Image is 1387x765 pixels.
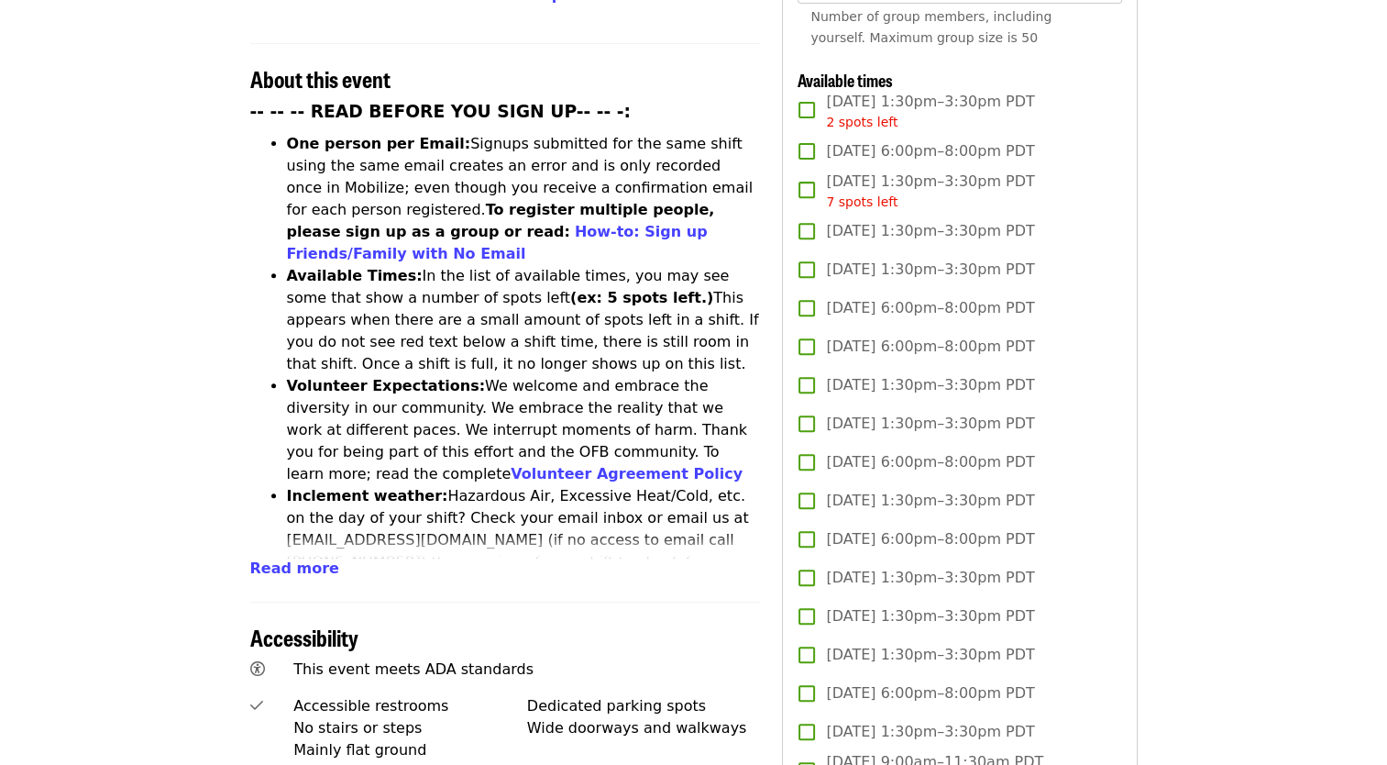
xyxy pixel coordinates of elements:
div: Dedicated parking spots [527,695,761,717]
span: [DATE] 6:00pm–8:00pm PDT [826,336,1034,358]
span: Read more [250,560,339,577]
button: Read more [250,558,339,580]
strong: One person per Email: [287,135,471,152]
span: Available times [798,68,893,92]
strong: Available Times: [287,267,423,284]
div: Wide doorways and walkways [527,717,761,739]
span: [DATE] 6:00pm–8:00pm PDT [826,682,1034,704]
span: [DATE] 1:30pm–3:30pm PDT [826,91,1034,132]
i: universal-access icon [250,660,265,678]
li: Signups submitted for the same shift using the same email creates an error and is only recorded o... [287,133,761,265]
strong: To register multiple people, please sign up as a group or read: [287,201,715,240]
span: [DATE] 1:30pm–3:30pm PDT [826,644,1034,666]
a: How-to: Sign up Friends/Family with No Email [287,223,708,262]
li: In the list of available times, you may see some that show a number of spots left This appears wh... [287,265,761,375]
strong: Inclement weather: [287,487,448,504]
span: [DATE] 1:30pm–3:30pm PDT [826,605,1034,627]
span: [DATE] 1:30pm–3:30pm PDT [826,374,1034,396]
span: Number of group members, including yourself. Maximum group size is 50 [810,9,1051,45]
span: 2 spots left [826,115,897,129]
span: [DATE] 1:30pm–3:30pm PDT [826,721,1034,743]
div: Accessible restrooms [293,695,527,717]
strong: (ex: 5 spots left.) [570,289,713,306]
span: [DATE] 6:00pm–8:00pm PDT [826,140,1034,162]
strong: Volunteer Expectations: [287,377,486,394]
span: [DATE] 1:30pm–3:30pm PDT [826,220,1034,242]
span: Accessibility [250,621,358,653]
span: [DATE] 1:30pm–3:30pm PDT [826,171,1034,212]
span: This event meets ADA standards [293,660,534,678]
span: 7 spots left [826,194,897,209]
span: About this event [250,62,391,94]
span: [DATE] 6:00pm–8:00pm PDT [826,451,1034,473]
li: We welcome and embrace the diversity in our community. We embrace the reality that we work at dif... [287,375,761,485]
span: [DATE] 1:30pm–3:30pm PDT [826,413,1034,435]
i: check icon [250,697,263,715]
span: [DATE] 6:00pm–8:00pm PDT [826,528,1034,550]
span: [DATE] 1:30pm–3:30pm PDT [826,567,1034,589]
span: [DATE] 6:00pm–8:00pm PDT [826,297,1034,319]
div: Mainly flat ground [293,739,527,761]
span: [DATE] 1:30pm–3:30pm PDT [826,490,1034,512]
span: [DATE] 1:30pm–3:30pm PDT [826,259,1034,281]
div: No stairs or steps [293,717,527,739]
li: Hazardous Air, Excessive Heat/Cold, etc. on the day of your shift? Check your email inbox or emai... [287,485,761,595]
strong: -- -- -- READ BEFORE YOU SIGN UP-- -- -: [250,102,632,121]
a: Volunteer Agreement Policy [511,465,743,482]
